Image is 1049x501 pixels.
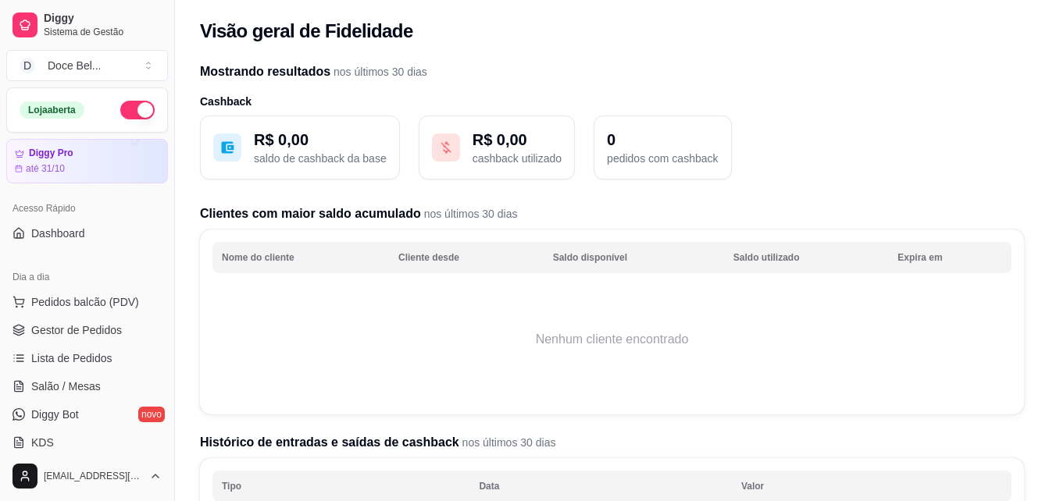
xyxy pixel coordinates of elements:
[44,26,162,38] span: Sistema de Gestão
[6,318,168,343] a: Gestor de Pedidos
[459,436,556,449] span: nos últimos 30 dias
[6,6,168,44] a: DiggySistema de Gestão
[31,350,112,366] span: Lista de Pedidos
[200,433,1024,452] h2: Histórico de entradas e saídas de cashback
[473,151,562,166] p: cashback utilizado
[20,101,84,119] div: Loja aberta
[330,66,427,78] span: nos últimos 30 dias
[544,242,724,273] th: Saldo disponível
[6,402,168,427] a: Diggy Botnovo
[48,58,101,73] div: Doce Bel ...
[31,378,101,394] span: Salão / Mesas
[6,221,168,246] a: Dashboard
[389,242,544,273] th: Cliente desde
[421,208,518,220] span: nos últimos 30 dias
[6,374,168,399] a: Salão / Mesas
[6,139,168,183] a: Diggy Proaté 31/10
[31,322,122,338] span: Gestor de Pedidos
[6,346,168,371] a: Lista de Pedidos
[6,265,168,290] div: Dia a dia
[212,277,1012,402] td: Nenhum cliente encontrado
[29,147,73,159] article: Diggy Pro
[26,162,65,175] article: até 31/10
[607,151,718,166] p: pedidos com cashback
[607,129,718,151] p: 0
[724,242,889,273] th: Saldo utilizado
[200,62,1024,81] h2: Mostrando resultados
[888,242,1012,273] th: Expira em
[31,435,54,450] span: KDS
[44,470,143,482] span: [EMAIL_ADDRESS][DOMAIN_NAME]
[200,204,1024,223] h2: Clientes com maior saldo acumulado
[6,196,168,221] div: Acesso Rápido
[473,129,562,151] p: R$ 0,00
[6,430,168,455] a: KDS
[31,226,85,241] span: Dashboard
[31,294,139,310] span: Pedidos balcão (PDV)
[200,94,1024,109] h3: Cashback
[20,58,35,73] span: D
[212,242,389,273] th: Nome do cliente
[6,457,168,495] button: [EMAIL_ADDRESS][DOMAIN_NAME]
[200,19,413,44] h2: Visão geral de Fidelidade
[31,407,79,422] span: Diggy Bot
[6,50,168,81] button: Select a team
[254,151,387,166] p: saldo de cashback da base
[6,290,168,314] button: Pedidos balcão (PDV)
[44,12,162,26] span: Diggy
[254,129,387,151] p: R$ 0,00
[120,101,155,119] button: Alterar Status
[419,115,575,179] button: R$ 0,00cashback utilizado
